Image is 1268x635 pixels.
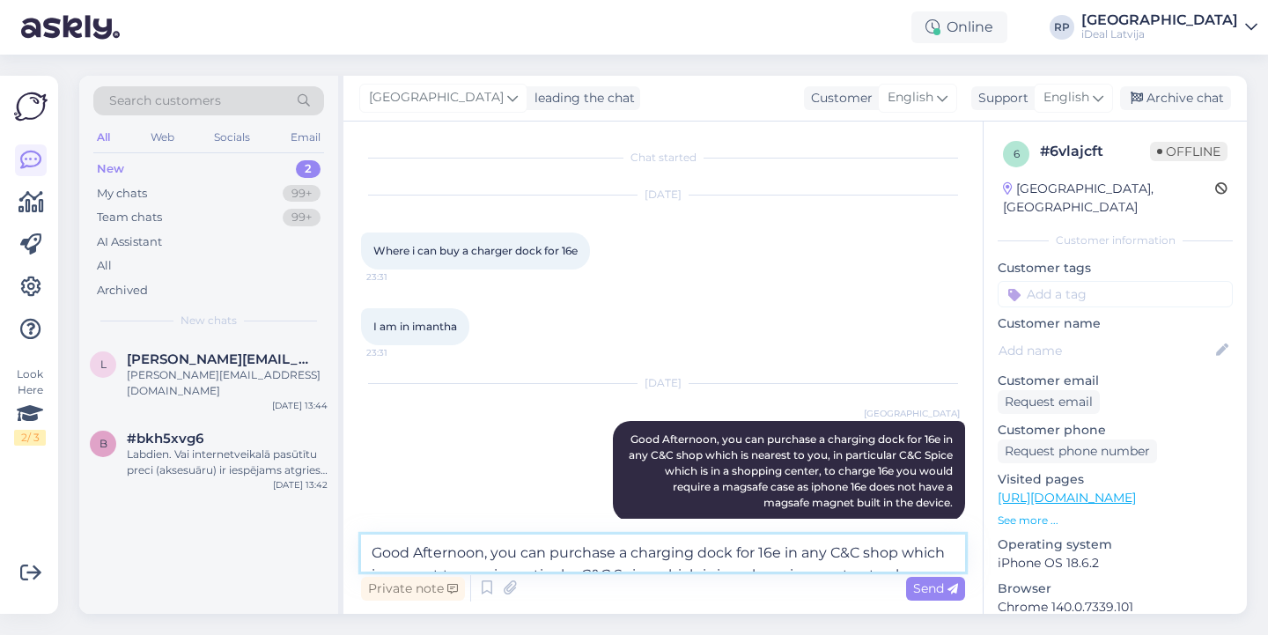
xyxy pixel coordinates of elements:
[369,88,504,107] span: [GEOGRAPHIC_DATA]
[998,390,1100,414] div: Request email
[14,366,46,446] div: Look Here
[913,580,958,596] span: Send
[361,187,965,203] div: [DATE]
[283,185,321,203] div: 99+
[147,126,178,149] div: Web
[998,490,1136,506] a: [URL][DOMAIN_NAME]
[97,257,112,275] div: All
[998,535,1233,554] p: Operating system
[1081,27,1238,41] div: iDeal Latvija
[97,282,148,299] div: Archived
[109,92,221,110] span: Search customers
[14,430,46,446] div: 2 / 3
[998,372,1233,390] p: Customer email
[100,437,107,450] span: b
[210,126,254,149] div: Socials
[998,580,1233,598] p: Browser
[911,11,1007,43] div: Online
[97,185,147,203] div: My chats
[1043,88,1089,107] span: English
[366,346,432,359] span: 23:31
[287,126,324,149] div: Email
[296,160,321,178] div: 2
[181,313,237,329] span: New chats
[361,150,965,166] div: Chat started
[1050,15,1074,40] div: RP
[366,270,432,284] span: 23:31
[361,577,465,601] div: Private note
[97,233,162,251] div: AI Assistant
[998,554,1233,572] p: iPhone OS 18.6.2
[373,320,457,333] span: I am in imantha
[998,259,1233,277] p: Customer tags
[998,470,1233,489] p: Visited pages
[127,367,328,399] div: [PERSON_NAME][EMAIL_ADDRESS][DOMAIN_NAME]
[272,399,328,412] div: [DATE] 13:44
[1081,13,1238,27] div: [GEOGRAPHIC_DATA]
[127,431,203,447] span: #bkh5xvg6
[999,341,1213,360] input: Add name
[14,90,48,123] img: Askly Logo
[998,439,1157,463] div: Request phone number
[864,407,960,420] span: [GEOGRAPHIC_DATA]
[100,358,107,371] span: l
[804,89,873,107] div: Customer
[283,209,321,226] div: 99+
[998,314,1233,333] p: Customer name
[998,421,1233,439] p: Customer phone
[1150,142,1227,161] span: Offline
[888,88,933,107] span: English
[629,432,955,509] span: Good Afternoon, you can purchase a charging dock for 16e in any C&C shop which is nearest to you,...
[97,160,124,178] div: New
[97,209,162,226] div: Team chats
[1120,86,1231,110] div: Archive chat
[127,447,328,478] div: Labdien. Vai internetveikalā pasūtītu preci (aksesuāru) ir iespējams atgriest un saņemt naudu atp...
[998,513,1233,528] p: See more ...
[127,351,310,367] span: laura.neilande10@inbox.lv
[373,244,578,257] span: Where i can buy a charger dock for 16e
[1014,147,1020,160] span: 6
[971,89,1028,107] div: Support
[273,478,328,491] div: [DATE] 13:42
[361,375,965,391] div: [DATE]
[998,598,1233,617] p: Chrome 140.0.7339.101
[527,89,635,107] div: leading the chat
[1040,141,1150,162] div: # 6vlajcft
[998,233,1233,248] div: Customer information
[998,281,1233,307] input: Add a tag
[1003,180,1215,217] div: [GEOGRAPHIC_DATA], [GEOGRAPHIC_DATA]
[1081,13,1257,41] a: [GEOGRAPHIC_DATA]iDeal Latvija
[93,126,114,149] div: All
